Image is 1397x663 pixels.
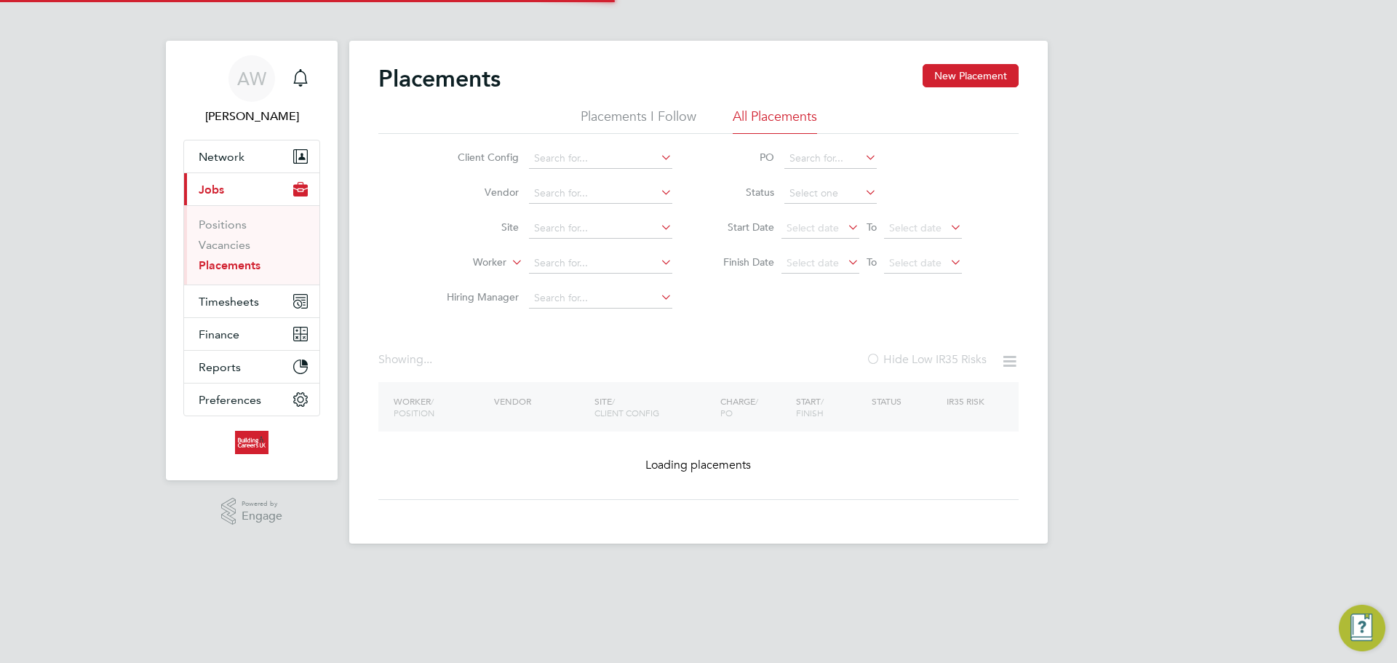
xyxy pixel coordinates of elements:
[1339,605,1385,651] button: Engage Resource Center
[199,238,250,252] a: Vacancies
[862,218,881,237] span: To
[435,221,519,234] label: Site
[435,186,519,199] label: Vendor
[242,510,282,523] span: Engage
[199,393,261,407] span: Preferences
[733,108,817,134] li: All Placements
[889,221,942,234] span: Select date
[199,360,241,374] span: Reports
[529,148,672,169] input: Search for...
[242,498,282,510] span: Powered by
[435,290,519,303] label: Hiring Manager
[787,221,839,234] span: Select date
[923,64,1019,87] button: New Placement
[709,151,774,164] label: PO
[787,256,839,269] span: Select date
[184,285,319,317] button: Timesheets
[378,64,501,93] h2: Placements
[435,151,519,164] label: Client Config
[184,351,319,383] button: Reports
[237,69,266,88] span: AW
[866,352,987,367] label: Hide Low IR35 Risks
[423,255,506,270] label: Worker
[183,55,320,125] a: AW[PERSON_NAME]
[199,295,259,309] span: Timesheets
[199,258,260,272] a: Placements
[184,205,319,285] div: Jobs
[184,173,319,205] button: Jobs
[199,327,239,341] span: Finance
[581,108,696,134] li: Placements I Follow
[529,218,672,239] input: Search for...
[784,183,877,204] input: Select one
[423,352,432,367] span: ...
[166,41,338,480] nav: Main navigation
[529,183,672,204] input: Search for...
[221,498,283,525] a: Powered byEngage
[199,150,244,164] span: Network
[378,352,435,368] div: Showing
[199,183,224,196] span: Jobs
[184,140,319,172] button: Network
[529,288,672,309] input: Search for...
[784,148,877,169] input: Search for...
[199,218,247,231] a: Positions
[235,431,268,454] img: buildingcareersuk-logo-retina.png
[529,253,672,274] input: Search for...
[709,255,774,269] label: Finish Date
[183,108,320,125] span: Abbie Weatherby
[184,318,319,350] button: Finance
[709,186,774,199] label: Status
[183,431,320,454] a: Go to home page
[862,253,881,271] span: To
[184,384,319,416] button: Preferences
[889,256,942,269] span: Select date
[709,221,774,234] label: Start Date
